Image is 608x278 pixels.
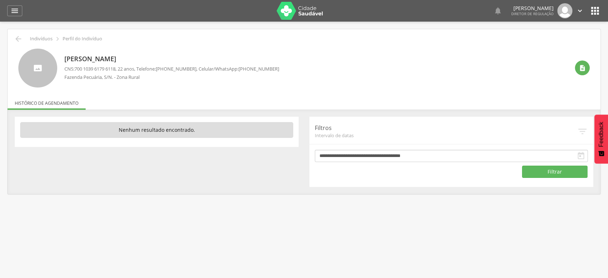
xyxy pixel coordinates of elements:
p: Filtros [315,124,577,132]
button: Filtrar [522,166,587,178]
i:  [494,6,502,15]
span: [PHONE_NUMBER] [156,66,196,72]
p: [PERSON_NAME] [64,54,279,64]
i:  [10,6,19,15]
i:  [576,7,584,15]
i: Voltar [14,35,23,43]
i:  [577,152,585,160]
i:  [577,126,588,137]
a:  [494,3,502,18]
p: Nenhum resultado encontrado. [20,122,293,138]
i:  [589,5,601,17]
div: Ver histórico de cadastramento [575,60,590,75]
span: Intervalo de datas [315,132,577,139]
p: Fazenda Pecuária, S/N. - Zona Rural [64,74,279,81]
button: Feedback - Mostrar pesquisa [594,115,608,163]
a:  [576,3,584,18]
p: Perfil do Indivíduo [63,36,102,42]
a:  [7,5,22,16]
p: [PERSON_NAME] [511,6,554,11]
i:  [579,64,586,72]
span: Diretor de regulação [511,11,554,16]
span: 700 1039 6179 6118 [74,66,115,72]
i:  [54,35,62,43]
p: CNS: , 22 anos, Telefone: , Celular/WhatsApp: [64,66,279,72]
span: Feedback [598,122,604,147]
p: Indivíduos [30,36,53,42]
span: [PHONE_NUMBER] [239,66,279,72]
